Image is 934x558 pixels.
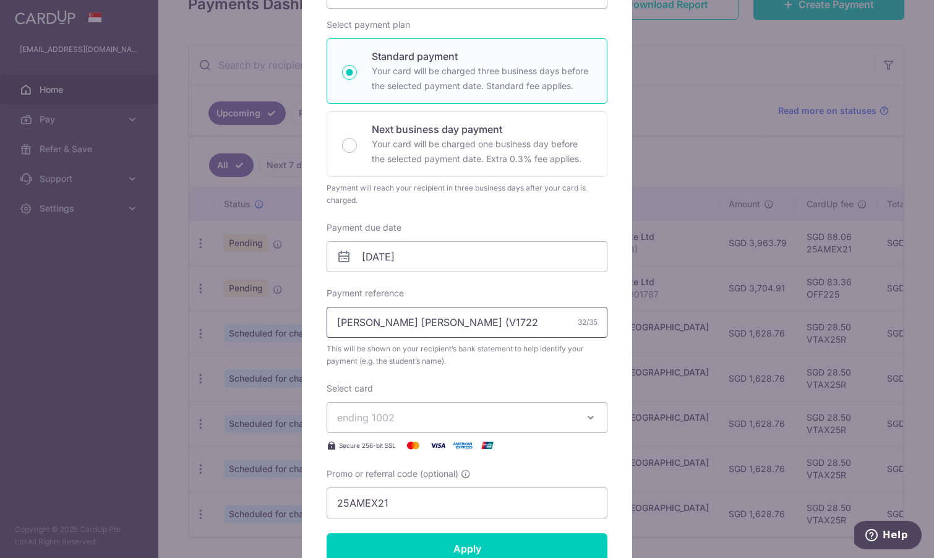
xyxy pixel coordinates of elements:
img: Visa [426,438,450,453]
span: Secure 256-bit SSL [339,440,396,450]
p: Your card will be charged one business day before the selected payment date. Extra 0.3% fee applies. [372,137,592,166]
p: Standard payment [372,49,592,64]
p: Next business day payment [372,122,592,137]
label: Select card [327,382,373,395]
img: Mastercard [401,438,426,453]
span: Promo or referral code (optional) [327,468,458,480]
input: DD / MM / YYYY [327,241,607,272]
span: This will be shown on your recipient’s bank statement to help identify your payment (e.g. the stu... [327,343,607,367]
p: Your card will be charged three business days before the selected payment date. Standard fee appl... [372,64,592,93]
div: Payment will reach your recipient in three business days after your card is charged. [327,182,607,207]
iframe: Opens a widget where you can find more information [854,521,922,552]
label: Payment due date [327,221,401,234]
span: ending 1002 [337,411,395,424]
img: UnionPay [475,438,500,453]
label: Select payment plan [327,19,410,31]
label: Payment reference [327,287,404,299]
div: 32/35 [578,316,598,328]
button: ending 1002 [327,402,607,433]
img: American Express [450,438,475,453]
